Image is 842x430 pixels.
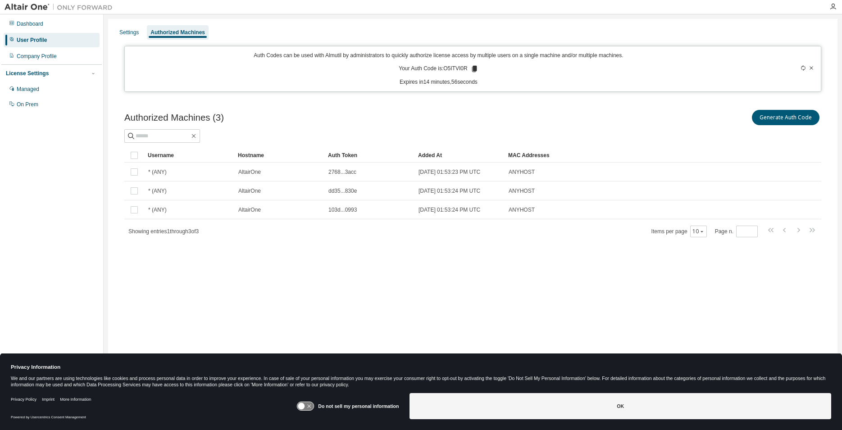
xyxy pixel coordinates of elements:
[715,226,758,237] span: Page n.
[148,187,167,195] span: * (ANY)
[17,36,47,44] div: User Profile
[328,148,411,163] div: Auth Token
[508,148,727,163] div: MAC Addresses
[328,187,357,195] span: dd35...830e
[150,29,205,36] div: Authorized Machines
[399,65,478,73] p: Your Auth Code is: O5ITVI0R
[651,226,707,237] span: Items per page
[17,20,43,27] div: Dashboard
[17,53,57,60] div: Company Profile
[419,187,480,195] span: [DATE] 01:53:24 PM UTC
[124,113,224,123] span: Authorized Machines (3)
[119,29,139,36] div: Settings
[238,168,261,176] span: AltairOne
[128,228,199,235] span: Showing entries 1 through 3 of 3
[328,206,357,213] span: 103d...0993
[17,86,39,93] div: Managed
[509,187,535,195] span: ANYHOST
[418,148,501,163] div: Added At
[752,110,819,125] button: Generate Auth Code
[148,148,231,163] div: Username
[148,206,167,213] span: * (ANY)
[509,206,535,213] span: ANYHOST
[17,101,38,108] div: On Prem
[130,52,747,59] p: Auth Codes can be used with Almutil by administrators to quickly authorize license access by mult...
[509,168,535,176] span: ANYHOST
[328,168,356,176] span: 2768...3acc
[6,70,49,77] div: License Settings
[130,78,747,86] p: Expires in 14 minutes, 56 seconds
[238,187,261,195] span: AltairOne
[419,168,480,176] span: [DATE] 01:53:23 PM UTC
[692,228,705,235] button: 10
[238,148,321,163] div: Hostname
[238,206,261,213] span: AltairOne
[5,3,117,12] img: Altair One
[419,206,480,213] span: [DATE] 01:53:24 PM UTC
[148,168,167,176] span: * (ANY)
